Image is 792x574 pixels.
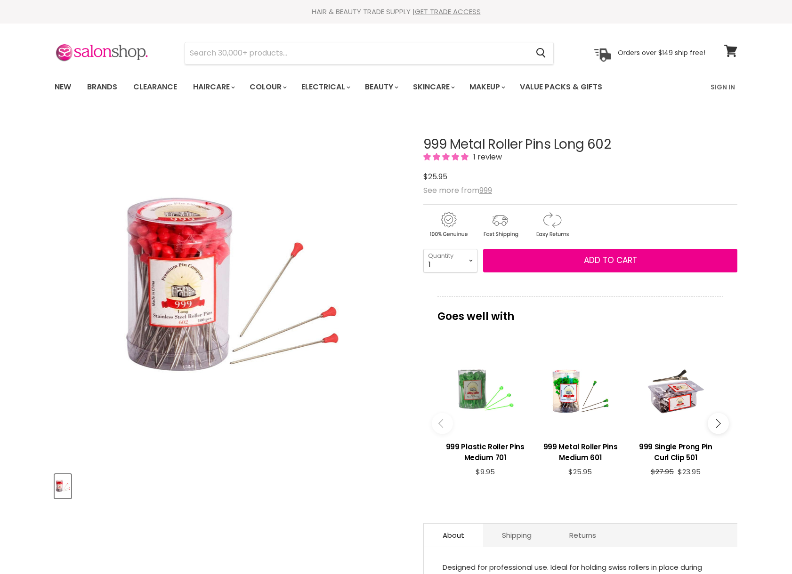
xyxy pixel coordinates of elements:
[423,210,473,239] img: genuine.gif
[53,471,408,498] div: Product thumbnails
[56,475,70,497] img: 999 Metal Roller Pins Long 602
[43,73,749,101] nav: Main
[550,524,615,547] a: Returns
[462,77,511,97] a: Makeup
[242,77,292,97] a: Colour
[43,7,749,16] div: HAIR & BEAUTY TRADE SUPPLY |
[294,77,356,97] a: Electrical
[745,530,783,565] iframe: Gorgias live chat messenger
[423,137,737,152] h1: 999 Metal Roller Pins Long 602
[633,441,719,463] h3: 999 Single Prong Pin Curl Clip 501
[470,151,502,162] span: 1 review
[423,249,477,272] select: Quantity
[126,77,184,97] a: Clearance
[185,42,528,64] input: Search
[479,185,492,196] a: 999
[705,77,741,97] a: Sign In
[80,77,124,97] a: Brands
[651,467,674,477] span: $27.95
[424,524,483,547] a: About
[358,77,404,97] a: Beauty
[423,185,492,196] span: See more from
[437,296,723,327] p: Goes well with
[423,151,470,162] span: 5.00 stars
[678,467,701,477] span: $23.95
[618,48,705,57] p: Orders over $149 ship free!
[442,441,528,463] h3: 999 Plastic Roller Pins Medium 701
[55,114,406,465] div: 999 Metal Roller Pins Long 602 image. Click or Scroll to Zoom.
[527,210,577,239] img: returns.gif
[442,434,528,468] a: View product:999 Plastic Roller Pins Medium 701
[55,474,71,498] button: 999 Metal Roller Pins Long 602
[406,77,461,97] a: Skincare
[483,524,550,547] a: Shipping
[537,441,623,463] h3: 999 Metal Roller Pins Medium 601
[48,73,657,101] ul: Main menu
[483,249,737,272] button: Add to cart
[185,42,554,64] form: Product
[476,467,495,477] span: $9.95
[423,171,447,182] span: $25.95
[584,255,637,266] span: Add to cart
[568,467,592,477] span: $25.95
[415,7,481,16] a: GET TRADE ACCESS
[48,77,78,97] a: New
[528,42,553,64] button: Search
[513,77,609,97] a: Value Packs & Gifts
[633,434,719,468] a: View product:999 Single Prong Pin Curl Clip 501
[186,77,241,97] a: Haircare
[537,434,623,468] a: View product:999 Metal Roller Pins Medium 601
[475,210,525,239] img: shipping.gif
